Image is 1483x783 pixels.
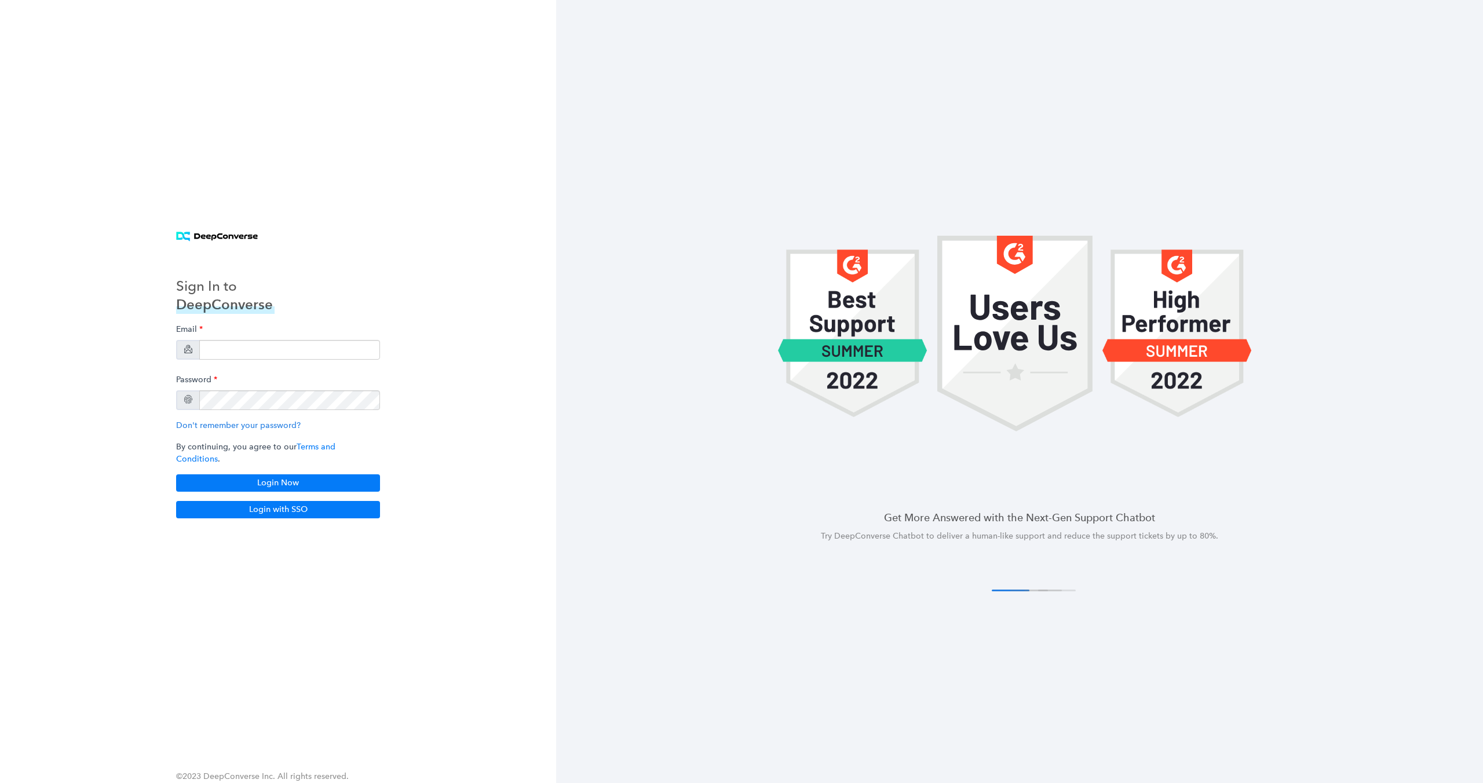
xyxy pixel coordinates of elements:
label: Email [176,319,203,340]
h3: Sign In to [176,277,275,295]
a: Don't remember your password? [176,420,301,430]
img: carousel 1 [1102,236,1252,431]
label: Password [176,369,217,390]
button: 4 [1038,590,1076,591]
span: Try DeepConverse Chatbot to deliver a human-like support and reduce the support tickets by up to ... [821,531,1218,541]
h3: DeepConverse [176,295,275,314]
img: carousel 1 [937,236,1093,431]
h4: Get More Answered with the Next-Gen Support Chatbot [584,510,1455,525]
button: 3 [1024,590,1062,591]
a: Terms and Conditions [176,442,335,464]
img: horizontal logo [176,232,258,242]
span: ©2023 DeepConverse Inc. All rights reserved. [176,771,349,781]
button: Login with SSO [176,501,380,518]
button: 2 [1010,590,1048,591]
button: Login Now [176,474,380,492]
p: By continuing, you agree to our . [176,441,380,465]
img: carousel 1 [777,236,928,431]
button: 1 [992,590,1029,591]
